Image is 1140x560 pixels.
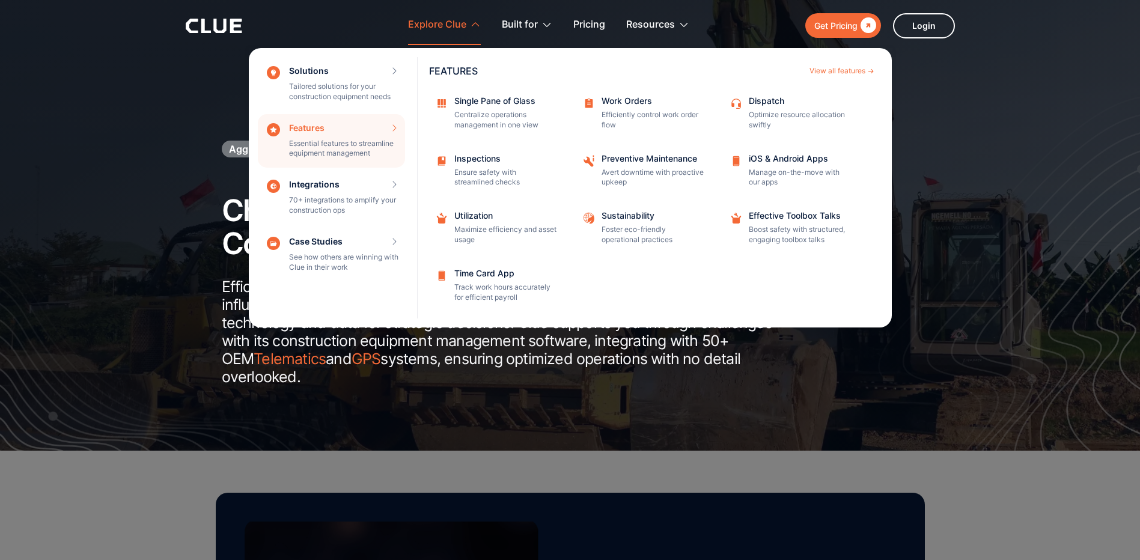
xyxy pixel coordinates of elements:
[186,45,955,327] nav: Explore Clue
[893,13,955,38] a: Login
[724,148,859,194] a: iOS & Android AppsManage on-the-move with our apps
[749,168,851,188] p: Manage on-the-move with our apps
[874,94,1140,451] img: Construction fleet management software
[454,282,556,303] p: Track work hours accurately for efficient payroll
[435,269,448,282] img: Time Card App
[730,212,743,225] img: Effective Toolbox Talks
[602,97,704,105] div: Work Orders
[749,97,851,105] div: Dispatch
[502,6,552,44] div: Built for
[435,97,448,110] img: Grid management icon
[429,91,564,136] a: Single Pane of GlassCentralize operations management in one view
[454,269,556,278] div: Time Card App
[454,154,556,163] div: Inspections
[749,154,851,163] div: iOS & Android Apps
[454,212,556,220] div: Utilization
[626,6,689,44] div: Resources
[602,110,704,130] p: Efficiently control work order flow
[858,18,876,33] div: 
[805,13,881,38] a: Get Pricing
[408,6,481,44] div: Explore Clue
[429,263,564,309] a: Time Card AppTrack work hours accurately for efficient payroll
[730,154,743,168] img: icon image
[454,110,556,130] p: Centralize operations management in one view
[429,66,803,76] div: Features
[724,205,859,251] a: Effective Toolbox TalksBoost safety with structured, engaging toolbox talks
[454,168,556,188] p: Ensure safety with streamlined checks
[429,148,564,194] a: InspectionsEnsure safety with streamlined checks
[814,18,858,33] div: Get Pricing
[809,67,874,75] a: View all features
[582,97,596,110] img: Task management icon
[352,350,381,368] a: GPS
[602,168,704,188] p: Avert downtime with proactive upkeep
[582,154,596,168] img: Tool and information icon
[749,110,851,130] p: Optimize resource allocation swiftly
[576,91,712,136] a: Work OrdersEfficiently control work order flow
[502,6,538,44] div: Built for
[576,205,712,251] a: SustainabilityFoster eco-friendly operational practices
[602,154,704,163] div: Preventive Maintenance
[626,6,675,44] div: Resources
[222,278,793,386] p: Efficiency and productivity are crucial in the quarry and aggregates industry, influencing equipm...
[454,97,556,105] div: Single Pane of Glass
[602,212,704,220] div: Sustainability
[408,6,466,44] div: Explore Clue
[582,212,596,225] img: Sustainability icon
[573,6,605,44] a: Pricing
[254,350,326,368] a: Telematics
[730,97,743,110] img: Customer support icon
[435,154,448,168] img: save icon
[809,67,865,75] div: View all features
[724,91,859,136] a: DispatchOptimize resource allocation swiftly
[429,205,564,251] a: UtilizationMaximize efficiency and asset usage
[602,225,704,245] p: Foster eco-friendly operational practices
[749,212,851,220] div: Effective Toolbox Talks
[576,148,712,194] a: Preventive MaintenanceAvert downtime with proactive upkeep
[454,225,556,245] p: Maximize efficiency and asset usage
[435,212,448,225] img: repair box icon
[749,225,851,245] p: Boost safety with structured, engaging toolbox talks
